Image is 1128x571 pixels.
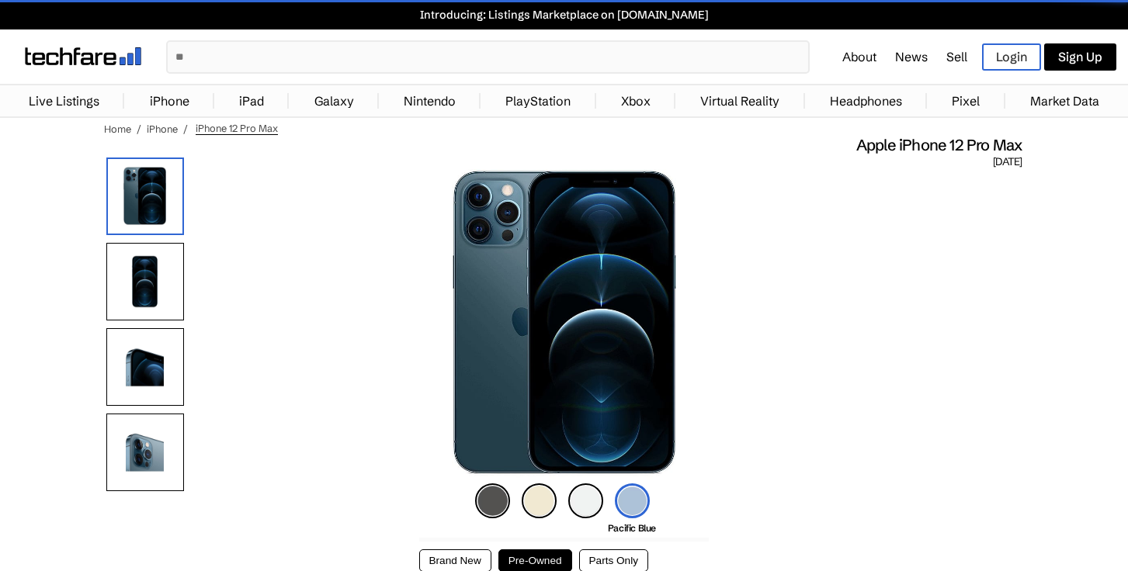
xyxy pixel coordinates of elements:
a: iPhone [147,123,178,135]
a: Virtual Reality [692,85,787,116]
a: News [895,49,928,64]
img: Camera [106,414,184,491]
img: graphite-icon [475,483,510,518]
a: Live Listings [21,85,107,116]
a: iPad [231,85,272,116]
img: iPhone 12 Pro Max [106,157,184,235]
a: About [842,49,876,64]
a: Login [982,43,1041,71]
span: Apple iPhone 12 Pro Max [856,135,1022,155]
img: pacific-blue-icon [615,483,650,518]
a: iPhone [142,85,197,116]
a: Galaxy [307,85,362,116]
span: Pacific Blue [608,522,656,534]
a: Sell [946,49,967,64]
span: [DATE] [993,155,1022,169]
a: Introducing: Listings Marketplace on [DOMAIN_NAME] [8,8,1120,22]
img: iPhone 12 Pro Max [452,169,675,479]
a: PlayStation [498,85,578,116]
a: Pixel [944,85,987,116]
img: gold-icon [522,483,557,518]
span: / [183,123,188,135]
img: Front [106,243,184,320]
a: Xbox [613,85,658,116]
a: Home [104,123,131,135]
img: techfare logo [25,47,141,65]
a: Headphones [822,85,910,116]
span: / [137,123,141,135]
img: silver-icon [568,483,603,518]
a: Market Data [1022,85,1107,116]
span: iPhone 12 Pro Max [196,122,278,135]
a: Sign Up [1044,43,1116,71]
img: Side [106,328,184,406]
a: Nintendo [396,85,463,116]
